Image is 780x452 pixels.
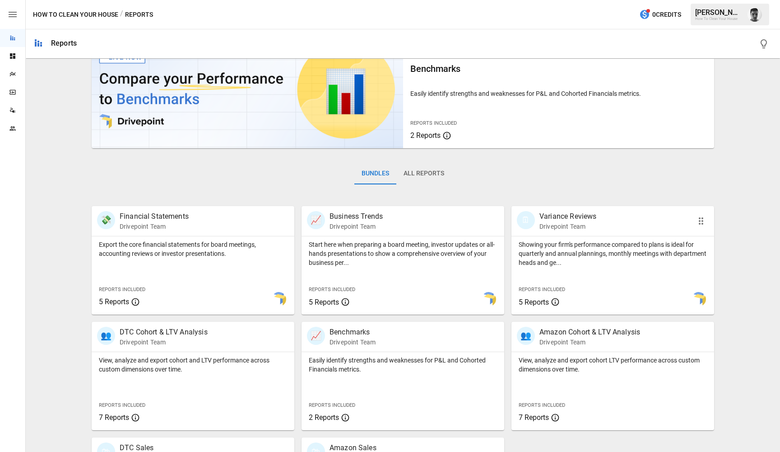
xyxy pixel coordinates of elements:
img: Lucas Nofal [747,7,762,22]
button: 0Credits [636,6,685,23]
span: Reports Included [410,120,457,126]
div: 💸 [97,211,115,229]
p: Benchmarks [330,327,376,338]
span: 0 Credits [652,9,681,20]
span: 7 Reports [519,413,549,422]
span: Reports Included [309,287,355,292]
div: 📈 [307,327,325,345]
img: smart model [692,292,706,306]
p: Showing your firm's performance compared to plans is ideal for quarterly and annual plannings, mo... [519,240,707,267]
div: 📈 [307,211,325,229]
p: Easily identify strengths and weaknesses for P&L and Cohorted Financials metrics. [309,356,497,374]
span: Reports Included [519,287,565,292]
p: Drivepoint Team [330,338,376,347]
div: How To Clean Your House [695,17,742,21]
p: Export the core financial statements for board meetings, accounting reviews or investor presentat... [99,240,287,258]
span: Reports Included [99,287,145,292]
div: / [120,9,123,20]
div: 👥 [517,327,535,345]
p: Drivepoint Team [120,222,189,231]
p: Variance Reviews [539,211,596,222]
div: [PERSON_NAME] [695,8,742,17]
span: 5 Reports [99,297,129,306]
span: 5 Reports [519,298,549,306]
p: Drivepoint Team [330,222,383,231]
div: 🗓 [517,211,535,229]
p: DTC Cohort & LTV Analysis [120,327,208,338]
span: 5 Reports [309,298,339,306]
div: Reports [51,39,77,47]
p: Start here when preparing a board meeting, investor updates or all-hands presentations to show a ... [309,240,497,267]
img: smart model [272,292,286,306]
p: Easily identify strengths and weaknesses for P&L and Cohorted Financials metrics. [410,89,707,98]
span: Reports Included [99,402,145,408]
p: Drivepoint Team [539,222,596,231]
p: Drivepoint Team [539,338,640,347]
button: Lucas Nofal [742,2,767,27]
p: Drivepoint Team [120,338,208,347]
span: 2 Reports [309,413,339,422]
span: 7 Reports [99,413,129,422]
p: Business Trends [330,211,383,222]
p: Financial Statements [120,211,189,222]
p: View, analyze and export cohort LTV performance across custom dimensions over time. [519,356,707,374]
button: All Reports [396,163,451,184]
span: Reports Included [309,402,355,408]
button: How To Clean Your House [33,9,118,20]
p: View, analyze and export cohort and LTV performance across custom dimensions over time. [99,356,287,374]
span: 2 Reports [410,131,441,140]
img: video thumbnail [92,31,403,148]
button: Bundles [354,163,396,184]
span: Reports Included [519,402,565,408]
h6: Benchmarks [410,61,707,76]
div: 👥 [97,327,115,345]
img: smart model [482,292,496,306]
p: Amazon Cohort & LTV Analysis [539,327,640,338]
